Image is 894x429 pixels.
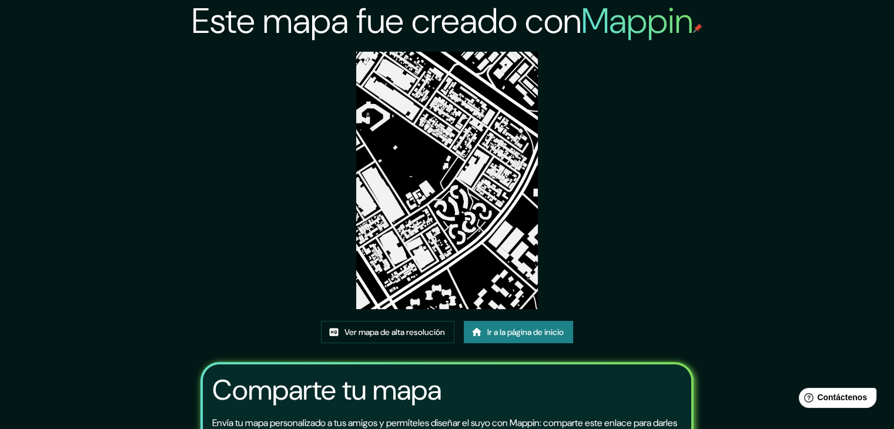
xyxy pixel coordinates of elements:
font: Comparte tu mapa [212,371,441,408]
img: pin de mapeo [693,24,702,33]
font: Ver mapa de alta resolución [344,327,445,337]
iframe: Lanzador de widgets de ayuda [789,383,881,416]
a: Ver mapa de alta resolución [321,321,454,343]
a: Ir a la página de inicio [464,321,573,343]
font: Ir a la página de inicio [487,327,564,337]
img: created-map [356,52,538,309]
